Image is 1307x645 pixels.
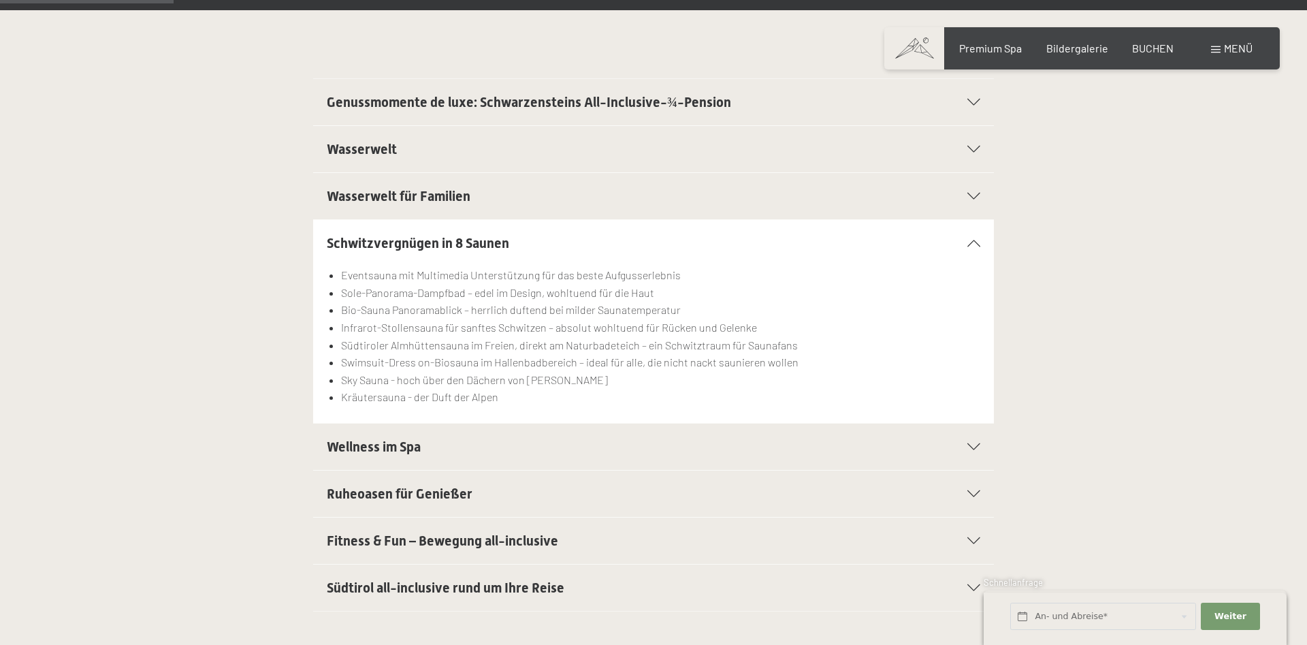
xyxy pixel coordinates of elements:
[959,42,1022,54] a: Premium Spa
[327,188,470,204] span: Wasserwelt für Familien
[341,388,980,406] li: Kräutersauna - der Duft der Alpen
[341,336,980,354] li: Südtiroler Almhüttensauna im Freien, direkt am Naturbadeteich – ein Schwitztraum für Saunafans
[327,439,421,455] span: Wellness im Spa
[341,371,980,389] li: Sky Sauna - hoch über den Dächern von [PERSON_NAME]
[1201,603,1259,631] button: Weiter
[984,577,1043,588] span: Schnellanfrage
[1046,42,1108,54] a: Bildergalerie
[341,301,980,319] li: Bio-Sauna Panoramablick – herrlich duftend bei milder Saunatemperatur
[341,353,980,371] li: Swimsuit-Dress on-Biosauna im Hallenbadbereich – ideal für alle, die nicht nackt saunieren wollen
[341,266,980,284] li: Eventsauna mit Multimedia Unterstützung für das beste Aufgusserlebnis
[327,235,509,251] span: Schwitzvergnügen in 8 Saunen
[1132,42,1174,54] a: BUCHEN
[327,533,558,549] span: Fitness & Fun – Bewegung all-inclusive
[1224,42,1253,54] span: Menü
[327,486,472,502] span: Ruheoasen für Genießer
[327,580,564,596] span: Südtirol all-inclusive rund um Ihre Reise
[327,94,731,110] span: Genussmomente de luxe: Schwarzensteins All-Inclusive-¾-Pension
[341,284,980,302] li: Sole-Panorama-Dampfbad – edel im Design, wohltuend für die Haut
[341,319,980,336] li: Infrarot-Stollensauna für sanftes Schwitzen – absolut wohltuend für Rücken und Gelenke
[327,141,397,157] span: Wasserwelt
[1214,610,1246,623] span: Weiter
